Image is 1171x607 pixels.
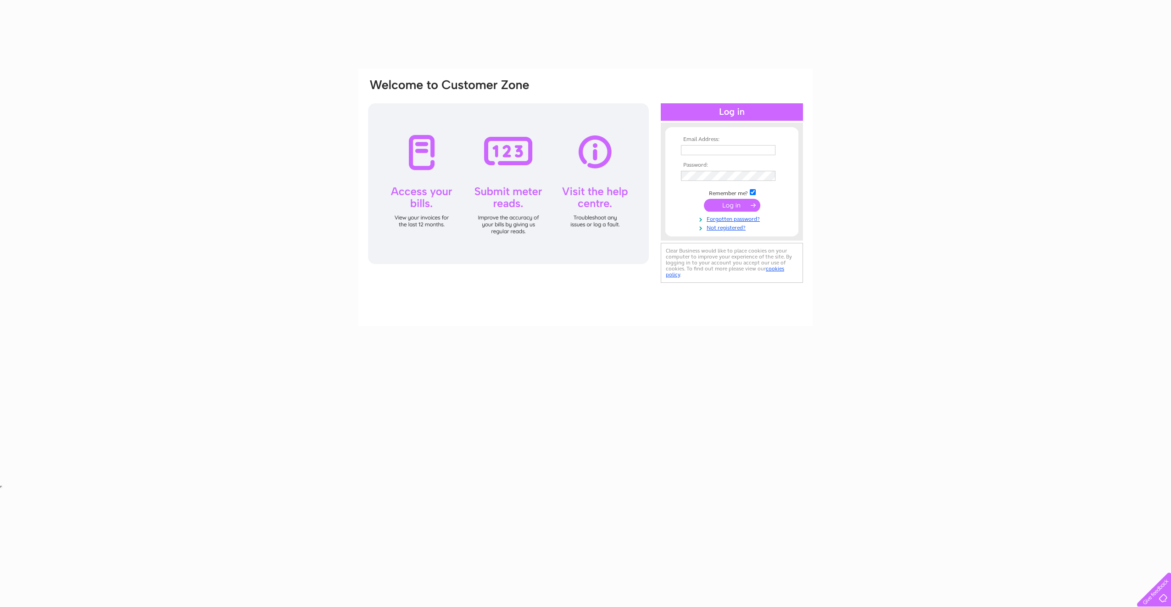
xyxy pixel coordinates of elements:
[666,265,784,278] a: cookies policy
[704,199,760,212] input: Submit
[681,214,785,223] a: Forgotten password?
[679,162,785,169] th: Password:
[679,188,785,197] td: Remember me?
[661,243,803,283] div: Clear Business would like to place cookies on your computer to improve your experience of the sit...
[679,136,785,143] th: Email Address:
[681,223,785,231] a: Not registered?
